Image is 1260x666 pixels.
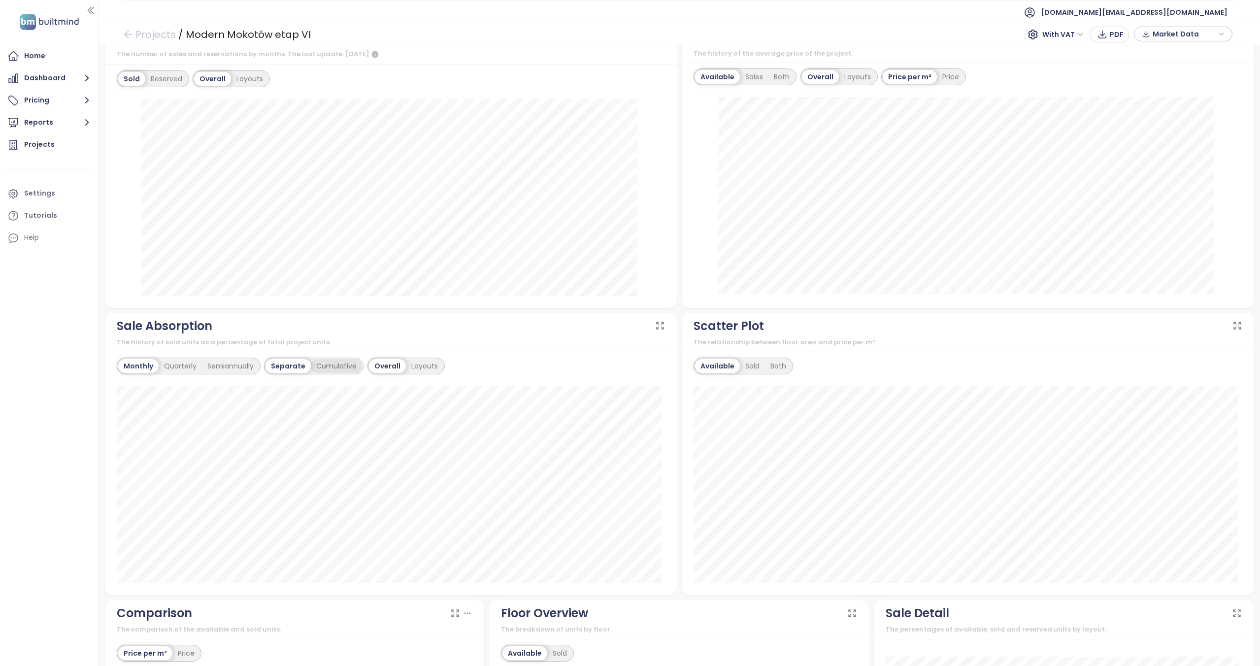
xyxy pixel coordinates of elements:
[883,70,937,84] div: Price per m²
[694,317,764,335] div: Scatter Plot
[5,228,93,248] div: Help
[5,113,93,133] button: Reports
[24,232,39,244] div: Help
[369,359,406,373] div: Overall
[24,187,55,200] div: Settings
[311,359,362,373] div: Cumulative
[117,317,212,335] div: Sale Absorption
[24,209,57,222] div: Tutorials
[547,646,572,660] div: Sold
[768,70,795,84] div: Both
[802,70,839,84] div: Overall
[202,359,259,373] div: Semiannually
[5,184,93,203] a: Settings
[695,359,740,373] div: Available
[937,70,964,84] div: Price
[117,337,665,347] div: The history of sold units as a percentage of total project units.
[231,72,268,86] div: Layouts
[5,91,93,110] button: Pricing
[123,26,176,43] a: arrow-left Projects
[406,359,443,373] div: Layouts
[886,625,1242,634] div: The percentages of available, sold and reserved units by layout.
[740,359,765,373] div: Sold
[186,26,311,43] div: Modern Mokotów etap VI
[118,72,145,86] div: Sold
[178,26,183,43] div: /
[172,646,200,660] div: Price
[118,646,172,660] div: Price per m²
[765,359,792,373] div: Both
[1042,27,1084,42] span: With VAT
[5,46,93,66] a: Home
[194,72,231,86] div: Overall
[118,359,159,373] div: Monthly
[501,604,588,623] div: Floor Overview
[265,359,311,373] div: Separate
[502,646,547,660] div: Available
[501,625,857,634] div: The breakdown of units by floor.
[117,604,192,623] div: Comparison
[695,70,740,84] div: Available
[24,138,55,151] div: Projects
[5,135,93,155] a: Projects
[694,49,1242,59] div: The history of the average price of the project.
[24,50,45,62] div: Home
[1110,29,1124,40] span: PDF
[740,70,768,84] div: Sales
[886,604,949,623] div: Sale Detail
[145,72,188,86] div: Reserved
[159,359,202,373] div: Quarterly
[839,70,876,84] div: Layouts
[17,12,82,32] img: logo
[123,30,133,39] span: arrow-left
[1153,27,1216,41] span: Market Data
[1139,27,1227,41] div: button
[5,206,93,226] a: Tutorials
[1090,27,1129,42] button: PDF
[5,68,93,88] button: Dashboard
[1041,0,1227,24] span: [DOMAIN_NAME][EMAIL_ADDRESS][DOMAIN_NAME]
[117,49,665,61] div: The number of sales and reservations by months. The last update: [DATE]
[117,625,473,634] div: The comparison of the available and sold units.
[694,337,1242,347] div: The relationship between floor area and price per m².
